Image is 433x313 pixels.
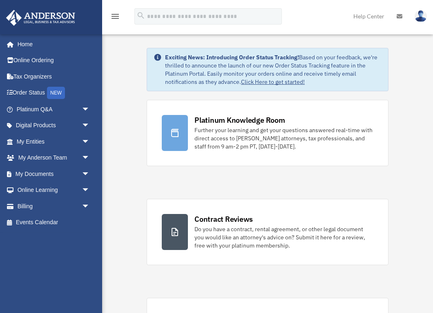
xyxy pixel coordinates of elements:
[110,11,120,21] i: menu
[241,78,305,86] a: Click Here to get started!
[82,182,98,199] span: arrow_drop_down
[6,36,98,52] a: Home
[165,53,382,86] div: Based on your feedback, we're thrilled to announce the launch of our new Order Status Tracking fe...
[6,214,102,231] a: Events Calendar
[82,117,98,134] span: arrow_drop_down
[6,52,102,69] a: Online Ordering
[82,198,98,215] span: arrow_drop_down
[6,117,102,134] a: Digital Productsarrow_drop_down
[194,225,373,250] div: Do you have a contract, rental agreement, or other legal document you would like an attorney's ad...
[194,115,285,125] div: Platinum Knowledge Room
[6,198,102,214] a: Billingarrow_drop_down
[82,166,98,182] span: arrow_drop_down
[82,101,98,118] span: arrow_drop_down
[6,101,102,117] a: Platinum Q&Aarrow_drop_down
[47,87,65,99] div: NEW
[4,10,78,26] img: Anderson Advisors Platinum Portal
[147,199,388,265] a: Contract Reviews Do you have a contract, rental agreement, or other legal document you would like...
[6,150,102,166] a: My Anderson Teamarrow_drop_down
[415,10,427,22] img: User Pic
[194,214,253,224] div: Contract Reviews
[110,14,120,21] a: menu
[6,133,102,150] a: My Entitiesarrow_drop_down
[165,54,299,61] strong: Exciting News: Introducing Order Status Tracking!
[6,85,102,101] a: Order StatusNEW
[147,100,388,166] a: Platinum Knowledge Room Further your learning and get your questions answered real-time with dire...
[194,126,373,151] div: Further your learning and get your questions answered real-time with direct access to [PERSON_NAM...
[6,182,102,198] a: Online Learningarrow_drop_down
[136,11,145,20] i: search
[6,166,102,182] a: My Documentsarrow_drop_down
[6,68,102,85] a: Tax Organizers
[82,150,98,167] span: arrow_drop_down
[82,133,98,150] span: arrow_drop_down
